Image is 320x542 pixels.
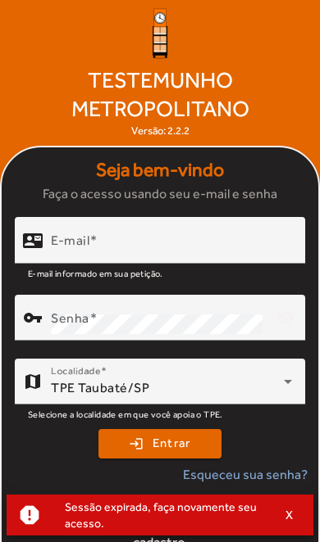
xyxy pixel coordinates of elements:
mat-icon: map [23,372,43,391]
span: X [286,508,294,522]
mat-label: E-mail [51,232,89,247]
div: Sessão expirada, faça novamente seu acesso. [52,495,269,535]
mat-hint: E-mail informado em sua petição. [28,264,163,282]
button: X [269,508,310,522]
button: Entrar [98,429,222,458]
mat-icon: report [17,503,42,527]
mat-hint: Selecione a localidade em que você apoia o TPE. [28,404,223,422]
span: TPE Taubaté/SP [51,380,149,395]
mat-label: Localidade [51,365,101,377]
strong: Seja bem-vindo [96,156,224,184]
mat-icon: visibility_off [266,298,305,337]
span: Esqueceu sua senha? [183,465,308,485]
mat-label: Senha [51,309,89,325]
span: Entrar [153,434,191,453]
mat-icon: vpn_key [23,308,43,327]
mat-icon: contact_mail [23,230,43,250]
div: Versão: 2.2.2 [131,123,190,139]
span: Faça o acesso usando seu e-mail e senha [43,184,277,204]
